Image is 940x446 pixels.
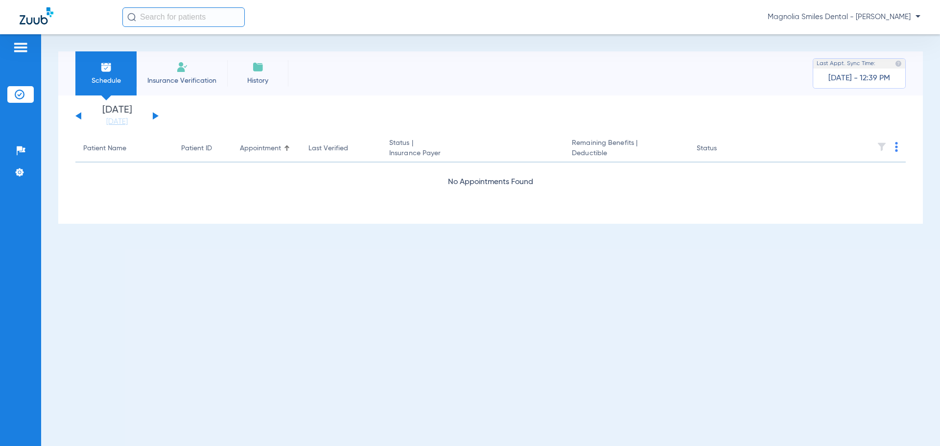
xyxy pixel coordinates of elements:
img: hamburger-icon [13,42,28,53]
th: Remaining Benefits | [564,135,688,163]
img: History [252,61,264,73]
img: filter.svg [877,142,887,152]
div: Appointment [240,143,293,154]
div: Patient ID [181,143,212,154]
a: [DATE] [88,117,146,127]
div: Last Verified [308,143,348,154]
img: Zuub Logo [20,7,53,24]
div: Appointment [240,143,281,154]
span: Last Appt. Sync Time: [817,59,875,69]
th: Status | [381,135,564,163]
span: Insurance Payer [389,148,556,159]
img: Manual Insurance Verification [176,61,188,73]
input: Search for patients [122,7,245,27]
div: Patient ID [181,143,224,154]
th: Status [689,135,755,163]
span: Magnolia Smiles Dental - [PERSON_NAME] [768,12,920,22]
span: History [235,76,281,86]
div: Patient Name [83,143,126,154]
span: Schedule [83,76,129,86]
img: group-dot-blue.svg [895,142,898,152]
div: No Appointments Found [75,176,906,188]
iframe: Chat Widget [891,399,940,446]
div: Last Verified [308,143,374,154]
img: Search Icon [127,13,136,22]
img: last sync help info [895,60,902,67]
span: Insurance Verification [144,76,220,86]
span: [DATE] - 12:39 PM [828,73,890,83]
li: [DATE] [88,105,146,127]
div: Patient Name [83,143,165,154]
img: Schedule [100,61,112,73]
span: Deductible [572,148,681,159]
